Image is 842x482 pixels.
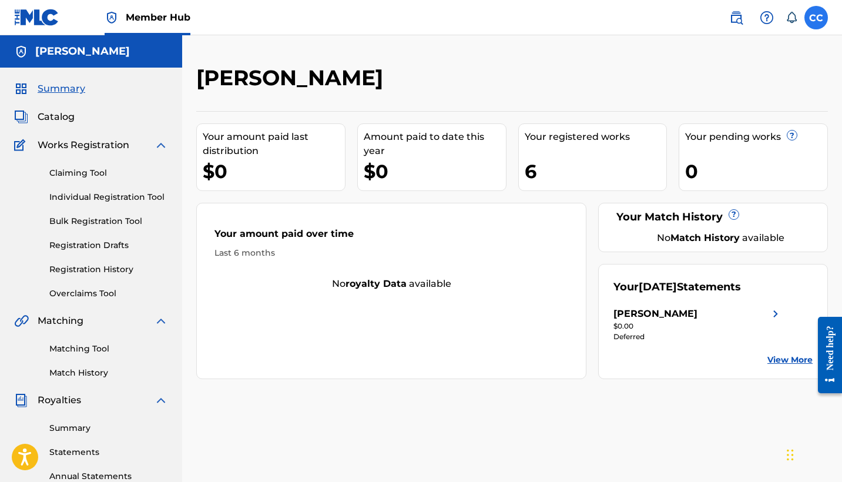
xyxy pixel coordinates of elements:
[14,138,29,152] img: Works Registration
[38,110,75,124] span: Catalog
[154,393,168,407] img: expand
[755,6,779,29] div: Help
[49,191,168,203] a: Individual Registration Tool
[786,12,797,24] div: Notifications
[49,367,168,379] a: Match History
[126,11,190,24] span: Member Hub
[670,232,740,243] strong: Match History
[214,247,568,259] div: Last 6 months
[49,239,168,252] a: Registration Drafts
[685,130,827,144] div: Your pending works
[38,314,83,328] span: Matching
[613,321,783,332] div: $0.00
[14,9,59,26] img: MLC Logo
[613,279,741,295] div: Your Statements
[364,130,506,158] div: Amount paid to date this year
[105,11,119,25] img: Top Rightsholder
[35,45,130,58] h5: CLARESSA CAPRINO
[197,277,586,291] div: No available
[787,130,797,140] span: ?
[49,287,168,300] a: Overclaims Tool
[38,138,129,152] span: Works Registration
[724,6,748,29] a: Public Search
[364,158,506,185] div: $0
[14,314,29,328] img: Matching
[203,130,345,158] div: Your amount paid last distribution
[345,278,407,289] strong: royalty data
[203,158,345,185] div: $0
[38,393,81,407] span: Royalties
[14,393,28,407] img: Royalties
[49,215,168,227] a: Bulk Registration Tool
[729,210,739,219] span: ?
[760,11,774,25] img: help
[14,45,28,59] img: Accounts
[613,332,783,342] div: Deferred
[154,138,168,152] img: expand
[14,82,85,96] a: SummarySummary
[613,307,697,321] div: [PERSON_NAME]
[49,263,168,276] a: Registration History
[639,280,677,293] span: [DATE]
[769,307,783,321] img: right chevron icon
[154,314,168,328] img: expand
[49,167,168,179] a: Claiming Tool
[525,130,667,144] div: Your registered works
[14,82,28,96] img: Summary
[613,209,813,225] div: Your Match History
[38,82,85,96] span: Summary
[787,437,794,473] div: Drag
[767,354,813,366] a: View More
[628,231,813,245] div: No available
[804,6,828,29] div: User Menu
[49,343,168,355] a: Matching Tool
[214,227,568,247] div: Your amount paid over time
[196,65,389,91] h2: [PERSON_NAME]
[783,426,842,482] iframe: Chat Widget
[613,307,783,342] a: [PERSON_NAME]right chevron icon$0.00Deferred
[49,446,168,458] a: Statements
[14,110,28,124] img: Catalog
[14,110,75,124] a: CatalogCatalog
[729,11,743,25] img: search
[809,305,842,406] iframe: Resource Center
[685,158,827,185] div: 0
[49,422,168,434] a: Summary
[525,158,667,185] div: 6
